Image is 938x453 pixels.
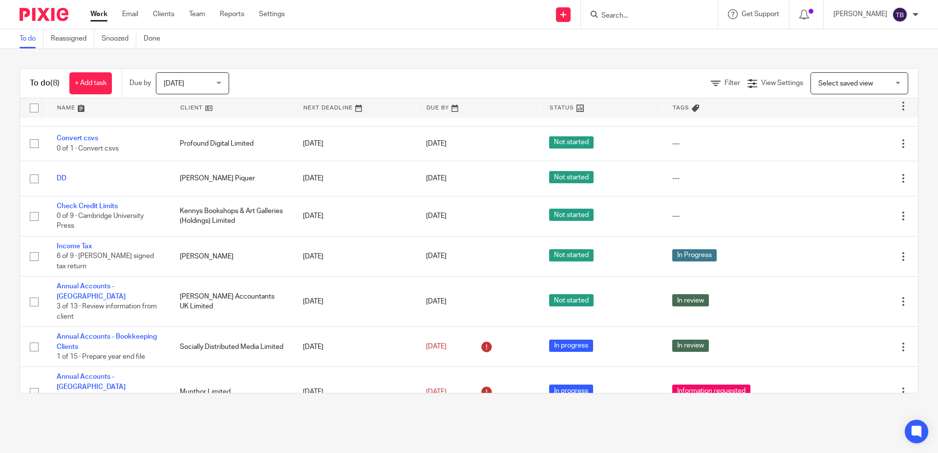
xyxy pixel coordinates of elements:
[293,367,416,417] td: [DATE]
[549,340,593,352] span: In progress
[69,72,112,94] a: + Add task
[170,277,293,327] td: [PERSON_NAME] Accountants UK Limited
[102,29,136,48] a: Snoozed
[170,367,293,417] td: Munthor Limited
[672,385,750,397] span: Information requested
[549,385,593,397] span: In progress
[170,237,293,277] td: [PERSON_NAME]
[818,80,873,87] span: Select saved view
[189,9,205,19] a: Team
[220,9,244,19] a: Reports
[51,29,94,48] a: Reassigned
[20,8,68,21] img: Pixie
[57,253,154,270] span: 6 of 9 · [PERSON_NAME] signed tax return
[170,126,293,161] td: Profound Digital Limited
[57,135,98,142] a: Convert csvs
[426,140,447,147] span: [DATE]
[164,80,184,87] span: [DATE]
[833,9,887,19] p: [PERSON_NAME]
[293,196,416,236] td: [DATE]
[549,294,594,306] span: Not started
[426,298,447,305] span: [DATE]
[57,203,118,210] a: Check Credit Limits
[30,78,60,88] h1: To do
[144,29,168,48] a: Done
[742,11,779,18] span: Get Support
[672,173,785,183] div: ---
[426,213,447,219] span: [DATE]
[57,175,66,182] a: DD
[672,211,785,221] div: ---
[57,283,126,300] a: Annual Accounts - [GEOGRAPHIC_DATA]
[426,253,447,260] span: [DATE]
[549,136,594,149] span: Not started
[672,340,709,352] span: In review
[153,9,174,19] a: Clients
[892,7,908,22] img: svg%3E
[672,139,785,149] div: ---
[57,303,157,320] span: 3 of 13 · Review information from client
[426,344,447,350] span: [DATE]
[129,78,151,88] p: Due by
[20,29,43,48] a: To do
[57,213,144,230] span: 0 of 9 · Cambridge University Press
[673,105,689,110] span: Tags
[725,80,740,86] span: Filter
[600,12,688,21] input: Search
[672,249,717,261] span: In Progress
[170,196,293,236] td: Kennys Bookshops & Art Galleries (Holdings) Limited
[57,353,145,360] span: 1 of 15 · Prepare year end file
[293,237,416,277] td: [DATE]
[170,161,293,196] td: [PERSON_NAME] Piquer
[293,327,416,367] td: [DATE]
[549,171,594,183] span: Not started
[293,277,416,327] td: [DATE]
[57,373,126,390] a: Annual Accounts - [GEOGRAPHIC_DATA]
[761,80,803,86] span: View Settings
[122,9,138,19] a: Email
[57,145,119,152] span: 0 of 1 · Convert csvs
[549,249,594,261] span: Not started
[293,161,416,196] td: [DATE]
[57,333,157,350] a: Annual Accounts - Bookkeeping Clients
[50,79,60,87] span: (8)
[426,388,447,395] span: [DATE]
[259,9,285,19] a: Settings
[57,243,92,250] a: Income Tax
[549,209,594,221] span: Not started
[426,175,447,182] span: [DATE]
[672,294,709,306] span: In review
[170,327,293,367] td: Socially Distributed Media Limited
[293,126,416,161] td: [DATE]
[90,9,107,19] a: Work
